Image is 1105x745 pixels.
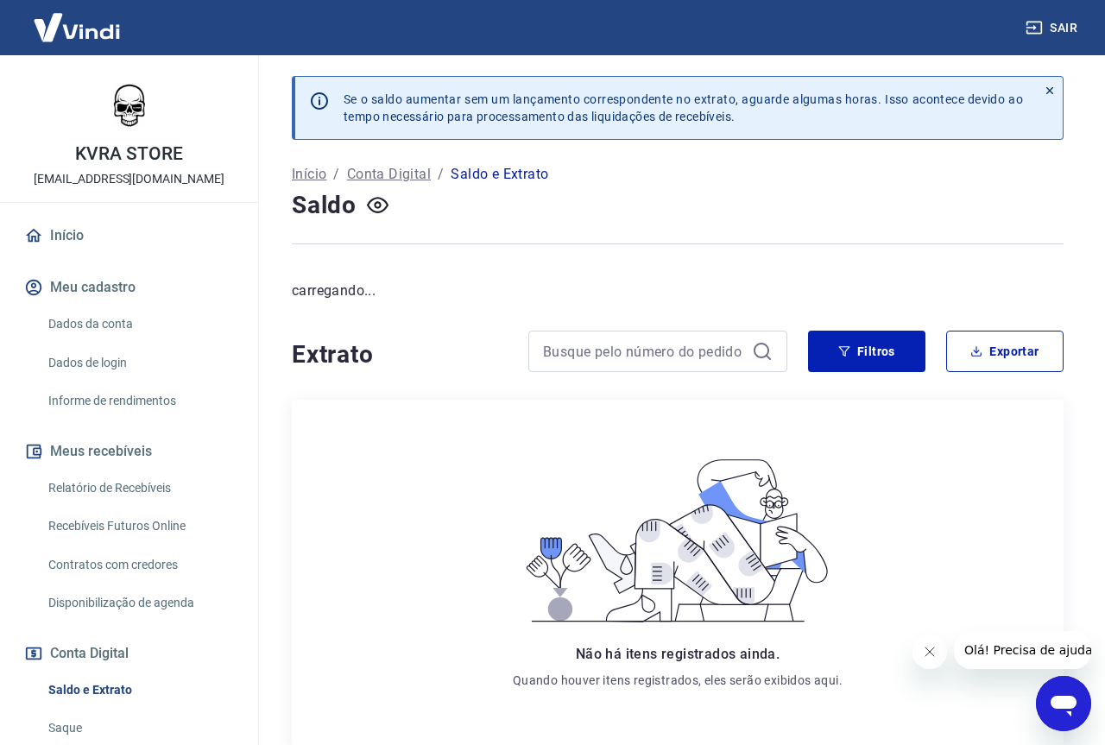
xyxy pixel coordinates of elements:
[954,631,1091,669] iframe: Mensagem da empresa
[41,672,237,708] a: Saldo e Extrato
[513,672,843,689] p: Quando houver itens registrados, eles serão exibidos aqui.
[41,508,237,544] a: Recebíveis Futuros Online
[808,331,925,372] button: Filtros
[292,188,357,223] h4: Saldo
[95,69,164,138] img: fe777f08-c6fa-44d2-bb1f-e2f5fe09f808.jpeg
[41,383,237,419] a: Informe de rendimentos
[1036,676,1091,731] iframe: Botão para abrir a janela de mensagens
[347,164,431,185] a: Conta Digital
[344,91,1023,125] p: Se o saldo aumentar sem um lançamento correspondente no extrato, aguarde algumas horas. Isso acon...
[292,281,1064,301] p: carregando...
[41,470,237,506] a: Relatório de Recebíveis
[576,646,780,662] span: Não há itens registrados ainda.
[21,432,237,470] button: Meus recebíveis
[21,635,237,672] button: Conta Digital
[41,585,237,621] a: Disponibilização de agenda
[21,1,133,54] img: Vindi
[21,268,237,306] button: Meu cadastro
[41,345,237,381] a: Dados de login
[21,217,237,255] a: Início
[41,306,237,342] a: Dados da conta
[41,547,237,583] a: Contratos com credores
[543,338,745,364] input: Busque pelo número do pedido
[946,331,1064,372] button: Exportar
[10,12,145,26] span: Olá! Precisa de ajuda?
[292,164,326,185] a: Início
[75,145,183,163] p: KVRA STORE
[1022,12,1084,44] button: Sair
[451,164,548,185] p: Saldo e Extrato
[438,164,444,185] p: /
[333,164,339,185] p: /
[292,338,508,372] h4: Extrato
[912,635,947,669] iframe: Fechar mensagem
[34,170,224,188] p: [EMAIL_ADDRESS][DOMAIN_NAME]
